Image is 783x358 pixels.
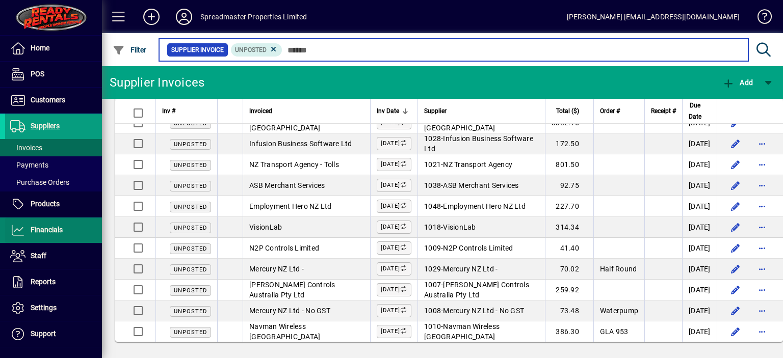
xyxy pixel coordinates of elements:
button: Edit [727,261,744,277]
td: - [417,300,545,321]
a: Settings [5,295,102,321]
label: [DATE] [377,262,411,276]
a: Home [5,36,102,61]
button: Edit [727,323,744,340]
button: Edit [727,115,744,131]
button: More options [754,240,770,256]
td: - [417,154,545,175]
span: Unposted [174,225,207,231]
td: [DATE] [682,259,717,280]
button: More options [754,302,770,319]
span: 1038 [424,181,441,189]
label: [DATE] [377,137,411,150]
div: Spreadmaster Properties Limited [200,9,307,25]
div: Invoiced [249,105,364,117]
button: Edit [727,156,744,173]
td: - [417,238,545,259]
span: 1048 [424,202,441,210]
span: Inv # [162,105,175,117]
td: [DATE] [682,133,717,154]
span: Unposted [174,287,207,294]
span: Reports [31,278,56,286]
button: Add [135,8,168,26]
button: Edit [727,240,744,256]
div: Supplier Invoices [110,74,204,91]
button: Edit [727,219,744,235]
label: [DATE] [377,200,411,213]
td: - [417,133,545,154]
span: N2P Controls Limited [443,244,513,252]
span: 1029 [424,265,441,273]
a: Staff [5,243,102,269]
span: 1018 [424,223,441,231]
span: Purchase Orders [10,178,69,186]
span: Mercury NZ Ltd - No GST [249,307,330,315]
a: Support [5,321,102,347]
label: [DATE] [377,179,411,192]
span: Suppliers [31,122,60,130]
button: Edit [727,302,744,319]
div: Due Date [689,100,711,122]
span: Due Date [689,100,701,122]
div: [PERSON_NAME] [EMAIL_ADDRESS][DOMAIN_NAME] [567,9,740,25]
td: - [417,280,545,300]
span: VisionLab [249,223,282,231]
span: Unposted [174,204,207,210]
span: 1010 [424,322,441,331]
td: [DATE] [682,321,717,342]
span: Invoices [10,144,42,152]
td: 227.70 [545,196,593,217]
label: [DATE] [377,158,411,171]
td: [DATE] [682,300,717,321]
span: Supplier Invoice [171,45,224,55]
span: VisionLab [443,223,476,231]
button: More options [754,177,770,194]
button: More options [754,156,770,173]
td: 73.48 [545,300,593,321]
button: Edit [727,177,744,194]
label: [DATE] [377,221,411,234]
button: More options [754,198,770,214]
span: Waterpump [600,307,638,315]
a: Knowledge Base [750,2,770,35]
span: 1008 [424,307,441,315]
span: Order # [600,105,620,117]
span: Inv Date [377,105,399,117]
td: 314.34 [545,217,593,238]
a: Customers [5,88,102,113]
td: 386.30 [545,321,593,342]
button: Filter [110,41,149,59]
button: More options [754,261,770,277]
span: Half Round [600,265,637,273]
button: More options [754,282,770,298]
span: Add [722,78,753,87]
td: 259.92 [545,280,593,300]
span: Unposted [174,308,207,315]
span: ASB Merchant Services [443,181,518,189]
span: Invoiced [249,105,272,117]
span: [PERSON_NAME] Controls Australia Pty Ltd [424,281,529,299]
a: Reports [5,269,102,295]
span: Unposted [174,120,207,127]
span: Receipt # [651,105,676,117]
td: 70.02 [545,259,593,280]
td: - [417,175,545,196]
label: [DATE] [377,304,411,317]
span: 1007 [424,281,441,289]
span: Supplier [424,105,447,117]
label: [DATE] [377,241,411,255]
span: NZ Transport Agency - Tolls [249,160,339,169]
span: Staff [31,252,46,260]
span: POS [31,70,44,78]
span: Mercury NZ Ltd - [443,265,498,273]
td: 41.40 [545,238,593,259]
span: Employment Hero NZ Ltd [249,202,332,210]
span: Infusion Business Software Ltd [424,134,533,153]
span: Filter [113,46,147,54]
span: Payments [10,161,48,169]
span: Home [31,44,49,52]
span: Products [31,200,60,208]
span: Financials [31,226,63,234]
button: More options [754,219,770,235]
span: Total ($) [556,105,579,117]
